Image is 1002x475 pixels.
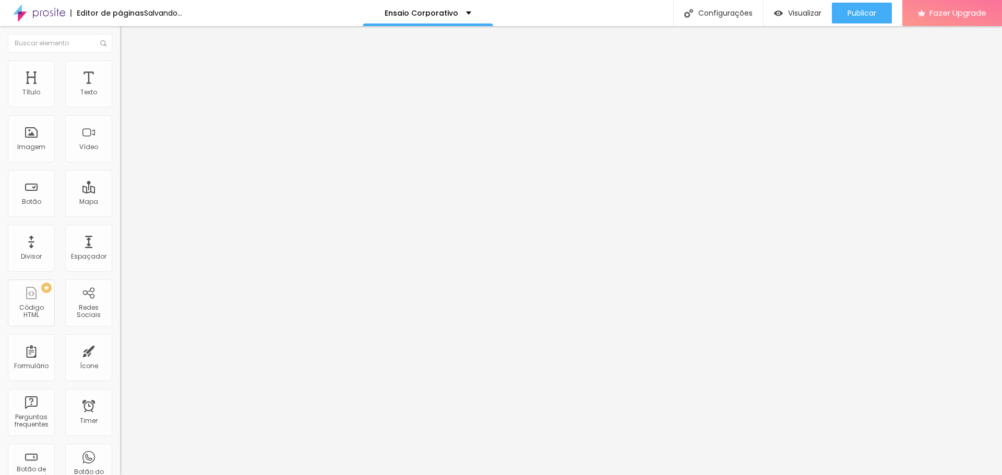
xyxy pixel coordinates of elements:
div: Espaçador [71,253,106,260]
div: Texto [80,89,97,96]
div: Editor de páginas [70,9,144,17]
div: Código HTML [10,304,52,319]
span: Visualizar [788,9,821,17]
div: Perguntas frequentes [10,413,52,429]
span: Publicar [848,9,876,17]
div: Mapa [79,198,98,205]
img: Icone [100,40,106,46]
div: Redes Sociais [68,304,109,319]
div: Ícone [80,362,98,370]
div: Imagem [17,143,45,151]
div: Timer [80,417,98,424]
button: Publicar [832,3,892,23]
button: Visualizar [764,3,832,23]
img: view-1.svg [774,9,783,18]
div: Vídeo [79,143,98,151]
div: Botão [22,198,41,205]
p: Ensaio Corporativo [385,9,458,17]
div: Divisor [21,253,42,260]
div: Título [22,89,40,96]
div: Formulário [14,362,49,370]
img: Icone [684,9,693,18]
input: Buscar elemento [8,34,112,53]
span: Fazer Upgrade [929,8,986,17]
iframe: Editor [120,26,1002,475]
div: Salvando... [144,9,182,17]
